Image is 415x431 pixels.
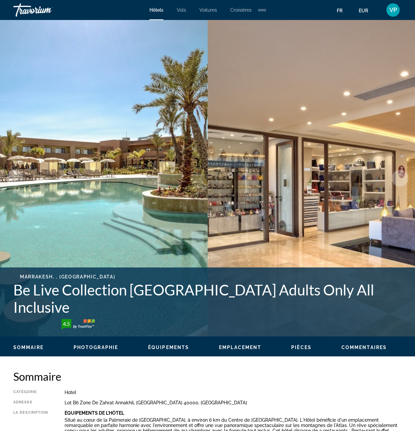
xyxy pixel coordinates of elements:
[384,3,402,17] button: User Menu
[65,400,402,405] div: Lot B6 Zone De Zahrat Annakhil, [GEOGRAPHIC_DATA] 40000, [GEOGRAPHIC_DATA]
[230,7,252,13] a: Croisières
[149,7,163,13] a: Hôtels
[258,5,266,15] button: Extra navigation items
[341,344,387,350] button: Commentaires
[13,390,48,395] div: Catégorie
[13,344,44,350] button: Sommaire
[337,6,349,15] button: Change language
[65,390,402,395] div: Hotel
[359,8,368,13] span: EUR
[62,319,95,330] img: trustyou-badge-hor.svg
[148,344,189,350] button: Équipements
[13,281,402,316] h1: Be Live Collection [GEOGRAPHIC_DATA] Adults Only All Inclusive
[74,344,118,350] button: Photographie
[177,7,186,13] a: Vols
[392,170,408,187] button: Next image
[337,8,342,13] span: fr
[13,370,402,383] h2: Sommaire
[291,344,311,350] button: Pièces
[389,7,397,13] span: VP
[199,7,217,13] a: Voitures
[359,6,374,15] button: Change currency
[13,400,48,405] div: Adresse
[20,274,115,279] span: Marrakesh, , [GEOGRAPHIC_DATA]
[60,320,73,328] div: 4.5
[7,170,23,187] button: Previous image
[13,1,80,19] a: Travorium
[219,344,261,350] button: Emplacement
[65,410,124,416] b: Équipements De L'hôtel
